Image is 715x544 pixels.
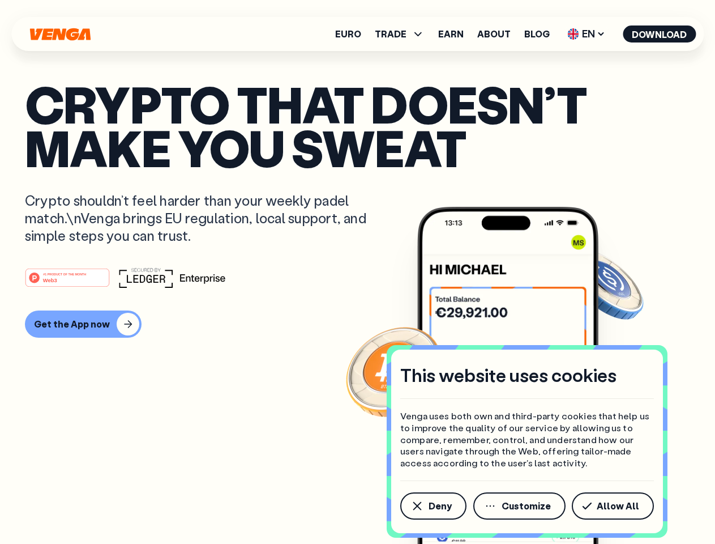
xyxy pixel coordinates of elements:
button: Customize [473,492,566,520]
h4: This website uses cookies [400,363,616,387]
tspan: Web3 [43,277,57,283]
p: Venga uses both own and third-party cookies that help us to improve the quality of our service by... [400,410,654,469]
img: USDC coin [564,244,646,325]
p: Crypto that doesn’t make you sweat [25,82,690,169]
a: Get the App now [25,311,690,338]
a: About [477,29,511,39]
span: Deny [429,501,452,511]
span: TRADE [375,29,406,39]
a: #1 PRODUCT OF THE MONTHWeb3 [25,275,110,290]
a: Euro [335,29,361,39]
span: Customize [502,501,551,511]
div: Get the App now [34,318,110,330]
button: Allow All [572,492,654,520]
img: flag-uk [567,28,579,40]
span: TRADE [375,27,425,41]
tspan: #1 PRODUCT OF THE MONTH [43,272,86,275]
button: Get the App now [25,311,142,338]
span: EN [563,25,609,43]
button: Download [623,25,696,42]
img: Bitcoin [344,320,446,422]
p: Crypto shouldn’t feel harder than your weekly padel match.\nVenga brings EU regulation, local sup... [25,192,383,245]
a: Blog [524,29,550,39]
svg: Home [28,28,92,41]
button: Deny [400,492,466,520]
span: Allow All [597,501,639,511]
a: Earn [438,29,464,39]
